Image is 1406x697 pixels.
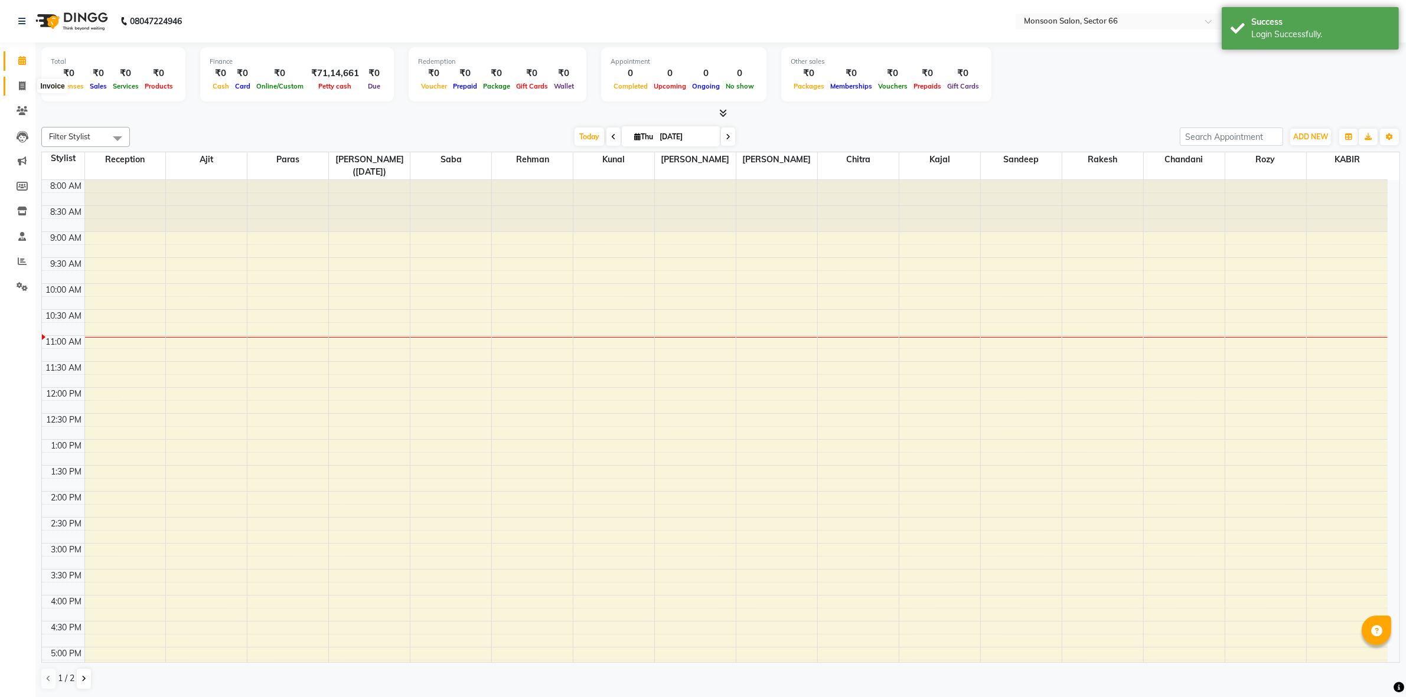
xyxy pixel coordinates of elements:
[329,152,410,179] span: [PERSON_NAME] ([DATE])
[130,5,182,38] b: 08047224946
[44,310,84,322] div: 10:30 AM
[827,67,875,80] div: ₹0
[232,67,253,80] div: ₹0
[210,82,232,90] span: Cash
[911,82,944,90] span: Prepaids
[611,57,757,67] div: Appointment
[1251,28,1390,41] div: Login Successfully.
[651,82,689,90] span: Upcoming
[513,67,551,80] div: ₹0
[87,67,110,80] div: ₹0
[253,67,306,80] div: ₹0
[49,440,84,452] div: 1:00 PM
[551,67,577,80] div: ₹0
[492,152,573,167] span: Rehman
[49,518,84,530] div: 2:30 PM
[944,82,982,90] span: Gift Cards
[48,258,84,270] div: 9:30 AM
[631,132,656,141] span: Thu
[736,152,817,167] span: [PERSON_NAME]
[418,82,450,90] span: Voucher
[44,336,84,348] div: 11:00 AM
[656,128,715,146] input: 2025-09-04
[51,57,176,67] div: Total
[875,67,911,80] div: ₹0
[1062,152,1143,167] span: Rakesh
[166,152,247,167] span: Ajit
[49,544,84,556] div: 3:00 PM
[49,570,84,582] div: 3:30 PM
[49,132,90,141] span: Filter Stylist
[49,492,84,504] div: 2:00 PM
[210,67,232,80] div: ₹0
[611,82,651,90] span: Completed
[316,82,355,90] span: Petty cash
[49,466,84,478] div: 1:30 PM
[30,5,111,38] img: logo
[827,82,875,90] span: Memberships
[791,67,827,80] div: ₹0
[575,127,604,146] span: Today
[875,82,911,90] span: Vouchers
[573,152,654,167] span: kunal
[1251,16,1390,28] div: Success
[1144,152,1225,167] span: chandani
[655,152,736,167] span: [PERSON_NAME]
[48,180,84,192] div: 8:00 AM
[791,82,827,90] span: Packages
[1293,132,1328,141] span: ADD NEW
[142,82,176,90] span: Products
[142,67,176,80] div: ₹0
[51,67,87,80] div: ₹0
[365,82,383,90] span: Due
[85,152,166,167] span: Reception
[480,82,513,90] span: Package
[513,82,551,90] span: Gift Cards
[110,67,142,80] div: ₹0
[49,595,84,608] div: 4:00 PM
[689,82,723,90] span: Ongoing
[1180,127,1283,146] input: Search Appointment
[551,82,577,90] span: Wallet
[689,67,723,80] div: 0
[1307,152,1388,167] span: KABIR
[911,67,944,80] div: ₹0
[87,82,110,90] span: Sales
[247,152,328,167] span: Paras
[1290,129,1331,145] button: ADD NEW
[651,67,689,80] div: 0
[42,152,84,165] div: Stylist
[818,152,899,167] span: chitra
[44,284,84,296] div: 10:00 AM
[944,67,982,80] div: ₹0
[232,82,253,90] span: Card
[418,67,450,80] div: ₹0
[1225,152,1306,167] span: rozy
[981,152,1062,167] span: Sandeep
[210,57,384,67] div: Finance
[418,57,577,67] div: Redemption
[44,362,84,374] div: 11:30 AM
[723,67,757,80] div: 0
[611,67,651,80] div: 0
[306,67,364,80] div: ₹71,14,661
[44,414,84,426] div: 12:30 PM
[48,206,84,218] div: 8:30 AM
[110,82,142,90] span: Services
[48,232,84,244] div: 9:00 AM
[410,152,491,167] span: saba
[450,67,480,80] div: ₹0
[364,67,384,80] div: ₹0
[44,388,84,400] div: 12:00 PM
[450,82,480,90] span: Prepaid
[49,647,84,660] div: 5:00 PM
[49,621,84,634] div: 4:30 PM
[253,82,306,90] span: Online/Custom
[899,152,980,167] span: kajal
[58,672,74,685] span: 1 / 2
[791,57,982,67] div: Other sales
[37,79,67,93] div: Invoice
[480,67,513,80] div: ₹0
[723,82,757,90] span: No show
